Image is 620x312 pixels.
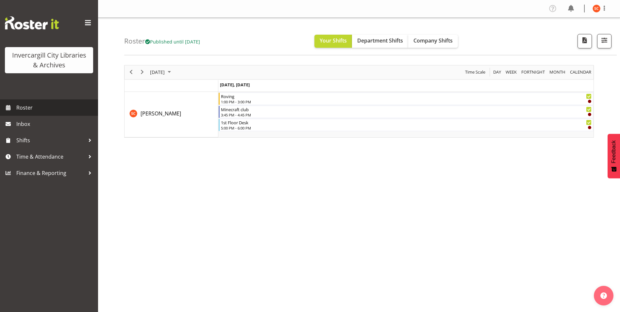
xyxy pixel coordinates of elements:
img: help-xxl-2.png [600,292,607,299]
button: Timeline Month [548,68,567,76]
button: Time Scale [464,68,487,76]
div: September 18, 2025 [148,65,175,79]
div: 3:45 PM - 4:45 PM [221,112,592,117]
button: Download a PDF of the roster for the current day [578,34,592,48]
div: Timeline Day of September 18, 2025 [124,65,594,138]
span: [DATE] [149,68,165,76]
button: Feedback - Show survey [608,134,620,178]
img: serena-casey11690.jpg [593,5,600,12]
span: Company Shifts [413,37,453,44]
button: Timeline Day [492,68,502,76]
span: Roster [16,103,95,113]
span: Published until [DATE] [145,38,200,45]
button: Your Shifts [314,35,352,48]
button: Filter Shifts [597,34,612,48]
div: 5:00 PM - 6:00 PM [221,125,592,130]
button: Fortnight [520,68,546,76]
span: Shifts [16,135,85,145]
span: Finance & Reporting [16,168,85,178]
div: previous period [126,65,137,79]
span: calendar [569,68,592,76]
span: Inbox [16,119,95,129]
span: Your Shifts [320,37,347,44]
td: Serena Casey resource [125,92,218,137]
span: Month [549,68,566,76]
span: [DATE], [DATE] [220,82,250,88]
button: September 2025 [149,68,174,76]
div: Roving [221,93,592,99]
span: Time & Attendance [16,152,85,162]
button: Timeline Week [505,68,518,76]
span: Day [493,68,502,76]
button: Next [138,68,147,76]
div: Serena Casey"s event - Roving Begin From Thursday, September 18, 2025 at 1:00:00 PM GMT+12:00 End... [219,93,593,105]
button: Department Shifts [352,35,408,48]
span: Fortnight [521,68,545,76]
div: 1st Floor Desk [221,119,592,126]
a: [PERSON_NAME] [141,110,181,117]
div: Invercargill City Libraries & Archives [11,50,87,70]
h4: Roster [124,37,200,45]
button: Previous [127,68,136,76]
button: Company Shifts [408,35,458,48]
img: Rosterit website logo [5,16,59,29]
div: next period [137,65,148,79]
table: Timeline Day of September 18, 2025 [218,92,594,137]
button: Month [569,68,593,76]
span: Department Shifts [357,37,403,44]
div: 1:00 PM - 3:00 PM [221,99,592,104]
div: Serena Casey"s event - Minecraft club Begin From Thursday, September 18, 2025 at 3:45:00 PM GMT+1... [219,106,593,118]
span: Feedback [611,140,617,163]
span: Week [505,68,517,76]
div: Serena Casey"s event - 1st Floor Desk Begin From Thursday, September 18, 2025 at 5:00:00 PM GMT+1... [219,119,593,131]
span: Time Scale [464,68,486,76]
div: Minecraft club [221,106,592,113]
